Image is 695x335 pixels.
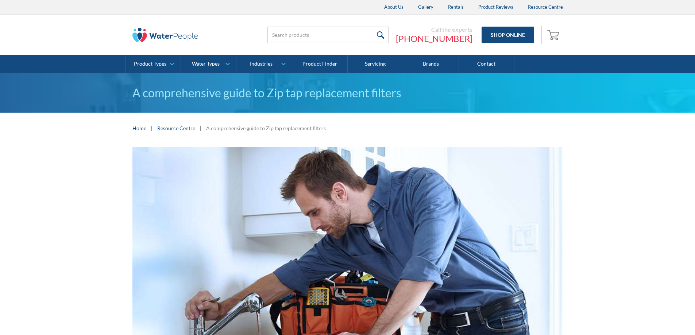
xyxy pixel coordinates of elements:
a: Brands [403,55,459,73]
a: Water Types [181,55,236,73]
a: Resource Centre [157,124,195,132]
img: The Water People [132,28,198,42]
a: Product Types [126,55,181,73]
div: Product Types [134,61,166,67]
div: Industries [250,61,273,67]
a: Product Finder [292,55,348,73]
img: shopping cart [547,29,561,40]
a: Home [132,124,146,132]
div: Call the experts [396,26,472,33]
a: [PHONE_NUMBER] [396,33,472,44]
a: Contact [459,55,514,73]
h1: A comprehensive guide to Zip tap replacement filters [132,84,563,102]
a: Industries [236,55,291,73]
a: Shop Online [482,27,534,43]
a: Servicing [348,55,403,73]
div: Water Types [192,61,220,67]
div: | [199,124,202,132]
a: Open empty cart [545,26,563,44]
div: A comprehensive guide to Zip tap replacement filters [206,124,326,132]
div: | [150,124,154,132]
input: Search products [267,27,389,43]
